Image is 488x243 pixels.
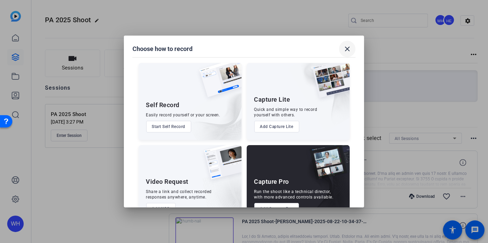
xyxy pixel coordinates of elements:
[146,121,191,132] button: Start Self Record
[299,154,350,222] img: embarkstudio-capture-pro.png
[194,63,242,104] img: self-record.png
[254,107,317,118] div: Quick and simple way to record yourself with others.
[343,45,351,53] mat-icon: close
[146,101,180,109] div: Self Record
[199,145,242,187] img: ugc-content.png
[254,121,299,132] button: Add Capture Lite
[288,63,350,131] img: embarkstudio-capture-lite.png
[146,203,176,215] button: Add UGC
[304,145,350,187] img: capture-pro.png
[182,78,242,140] img: embarkstudio-self-record.png
[146,189,212,200] div: Share a link and collect recorded responses anywhere, anytime.
[202,166,242,222] img: embarkstudio-ugc-content.png
[146,112,220,118] div: Easily record yourself or your screen.
[132,45,193,53] h1: Choose how to record
[146,178,189,186] div: Video Request
[307,63,350,105] img: capture-lite.png
[254,189,334,200] div: Run the shoot like a technical director, with more advanced controls available.
[254,203,299,215] button: Add Capture Pro
[254,178,289,186] div: Capture Pro
[254,95,290,104] div: Capture Lite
